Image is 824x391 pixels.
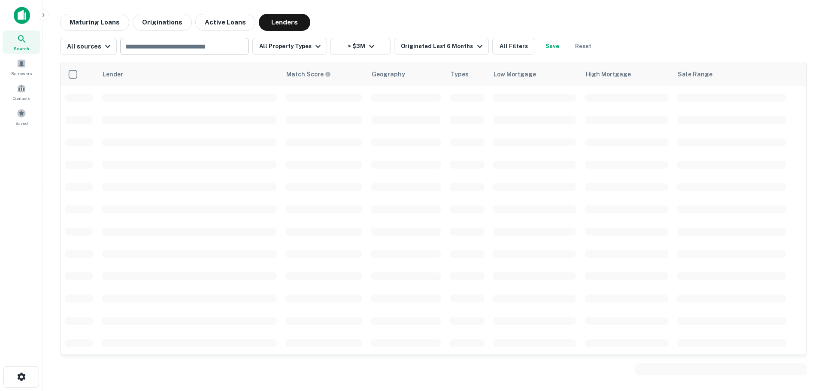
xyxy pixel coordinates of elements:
[14,45,29,52] span: Search
[60,14,129,31] button: Maturing Loans
[97,62,281,86] th: Lender
[673,62,791,86] th: Sale Range
[367,62,445,86] th: Geography
[103,69,123,79] div: Lender
[13,95,30,102] span: Contacts
[133,14,192,31] button: Originations
[259,14,310,31] button: Lenders
[586,69,631,79] div: High Mortgage
[488,62,580,86] th: Low Mortgage
[3,55,40,79] a: Borrowers
[494,69,536,79] div: Low Mortgage
[445,62,489,86] th: Types
[14,7,30,24] img: capitalize-icon.png
[539,38,566,55] button: Save your search to get updates of matches that match your search criteria.
[3,105,40,128] a: Saved
[195,14,255,31] button: Active Loans
[252,38,327,55] button: All Property Types
[678,69,712,79] div: Sale Range
[492,38,535,55] button: All Filters
[330,38,391,55] button: > $3M
[781,322,824,364] iframe: Chat Widget
[286,70,329,79] h6: Match Score
[281,62,367,86] th: Capitalize uses an advanced AI algorithm to match your search with the best lender. The match sco...
[3,80,40,103] a: Contacts
[67,41,113,52] div: All sources
[286,70,331,79] div: Capitalize uses an advanced AI algorithm to match your search with the best lender. The match sco...
[11,70,32,77] span: Borrowers
[60,38,117,55] button: All sources
[394,38,488,55] button: Originated Last 6 Months
[581,62,673,86] th: High Mortgage
[451,69,469,79] div: Types
[570,38,597,55] button: Reset
[401,41,485,52] div: Originated Last 6 Months
[15,120,28,127] span: Saved
[3,30,40,54] a: Search
[372,69,405,79] div: Geography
